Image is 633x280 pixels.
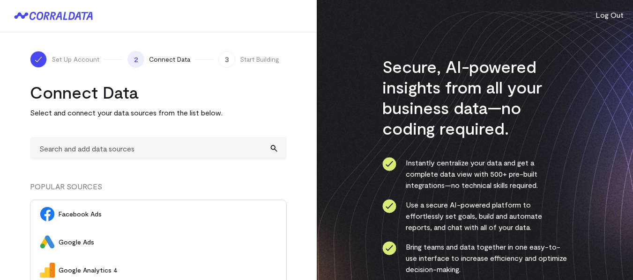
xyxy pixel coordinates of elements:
div: POPULAR SOURCES [30,181,287,200]
li: Instantly centralize your data and get a complete data view with 500+ pre-built integrations—no t... [382,157,567,191]
p: Select and connect your data sources from the list below. [30,107,287,118]
img: Google Analytics 4 [40,263,55,278]
input: Search and add data sources [30,137,287,160]
img: ico-check-circle-4b19435c.svg [382,199,396,213]
img: Google Ads [40,235,55,250]
li: Use a secure AI-powered platform to effortlessly set goals, build and automate reports, and chat ... [382,199,567,233]
li: Bring teams and data together in one easy-to-use interface to increase efficiency and optimize de... [382,241,567,275]
img: ico-check-white-5ff98cb1.svg [34,55,43,64]
span: Google Ads [59,237,277,247]
span: Set Up Account [52,55,99,64]
span: Facebook Ads [59,209,277,219]
span: Connect Data [149,55,190,64]
h3: Secure, AI-powered insights from all your business data—no coding required. [382,56,567,138]
img: ico-check-circle-4b19435c.svg [382,241,396,255]
img: Facebook Ads [40,207,55,222]
img: ico-check-circle-4b19435c.svg [382,157,396,171]
h2: Connect Data [30,82,287,102]
span: Start Building [240,55,279,64]
span: 2 [127,51,144,68]
span: Google Analytics 4 [59,266,277,275]
button: Log Out [596,9,624,21]
span: 3 [218,51,235,68]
